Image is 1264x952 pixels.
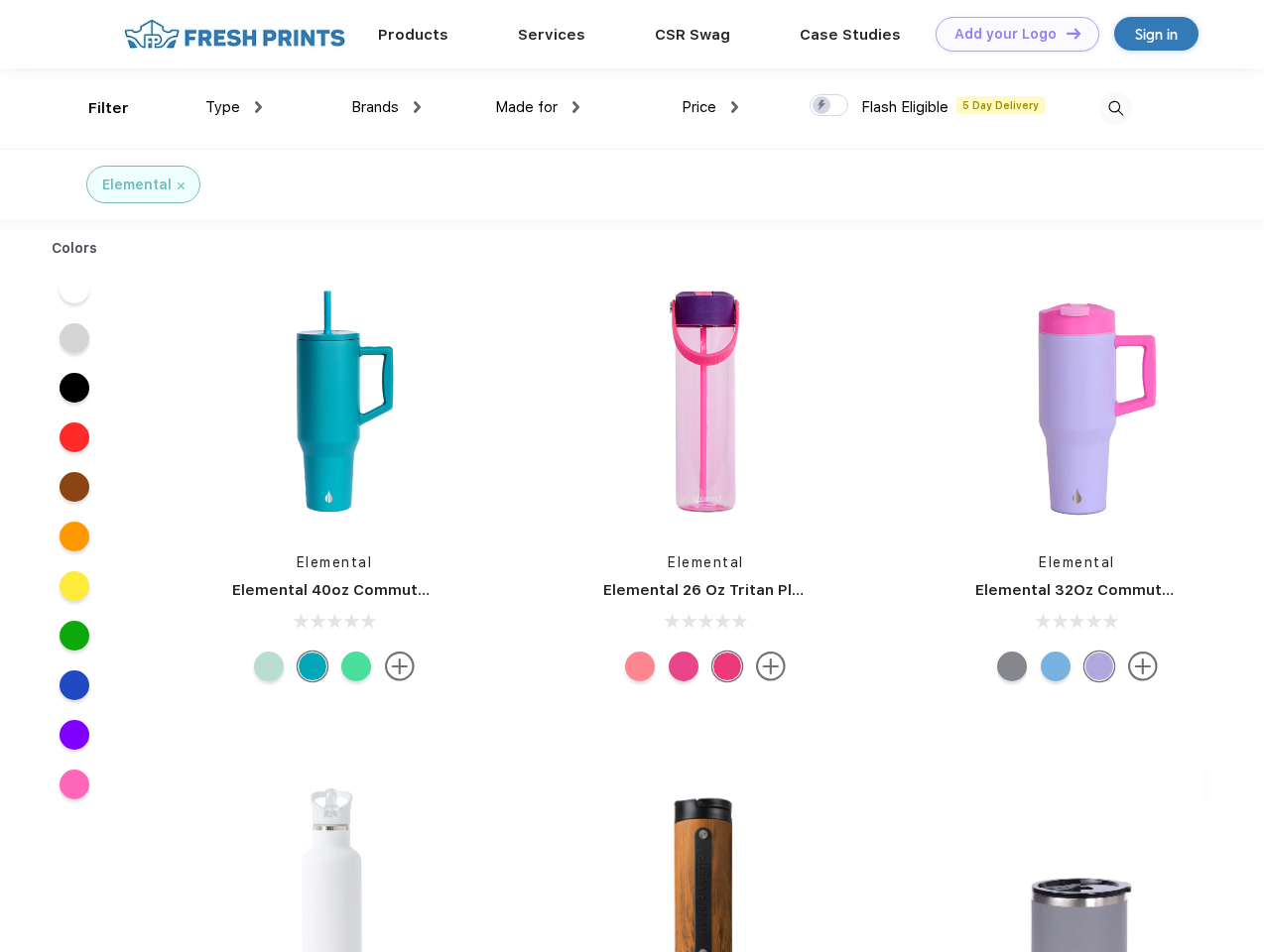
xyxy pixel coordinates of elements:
a: Elemental [297,554,373,570]
div: Lilac Tie Dye [1084,652,1114,681]
div: Mint Sorbet [254,652,284,681]
div: Add your Logo [954,26,1057,43]
a: Sign in [1114,17,1199,51]
span: 5 Day Delivery [956,96,1045,114]
img: dropdown.png [414,101,421,113]
img: dropdown.png [572,101,579,113]
a: Elemental [1039,554,1115,570]
img: more.svg [385,652,415,681]
img: fo%20logo%202.webp [118,17,351,52]
span: Type [205,98,240,116]
span: Brands [351,98,399,116]
div: Teal [298,652,327,681]
div: Ocean Blue [1041,652,1071,681]
a: Elemental 32Oz Commuter Tumbler [975,581,1245,599]
div: Elemental [102,175,172,195]
span: Made for [495,98,558,116]
a: Products [378,26,448,44]
a: Elemental [668,554,744,570]
img: DT [1067,28,1080,39]
img: dropdown.png [255,101,262,113]
div: Berries Blast [712,652,742,681]
img: dropdown.png [731,101,738,113]
a: Services [518,26,585,44]
a: Elemental 26 Oz Tritan Plastic Water Bottle [603,581,932,599]
div: Rose [625,652,655,681]
img: desktop_search.svg [1099,92,1132,125]
div: Green [341,652,371,681]
div: Sign in [1135,23,1178,46]
a: Elemental 40oz Commuter Tumbler [232,581,501,599]
img: func=resize&h=266 [573,269,837,533]
img: func=resize&h=266 [946,269,1209,533]
img: filter_cancel.svg [178,182,185,189]
div: Graphite [997,652,1027,681]
div: Pink Checkers [669,652,698,681]
div: Filter [88,97,129,120]
img: more.svg [756,652,786,681]
a: CSR Swag [655,26,730,44]
img: more.svg [1128,652,1158,681]
img: func=resize&h=266 [202,269,466,533]
span: Flash Eligible [861,98,948,116]
div: Colors [37,238,113,259]
span: Price [682,98,716,116]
